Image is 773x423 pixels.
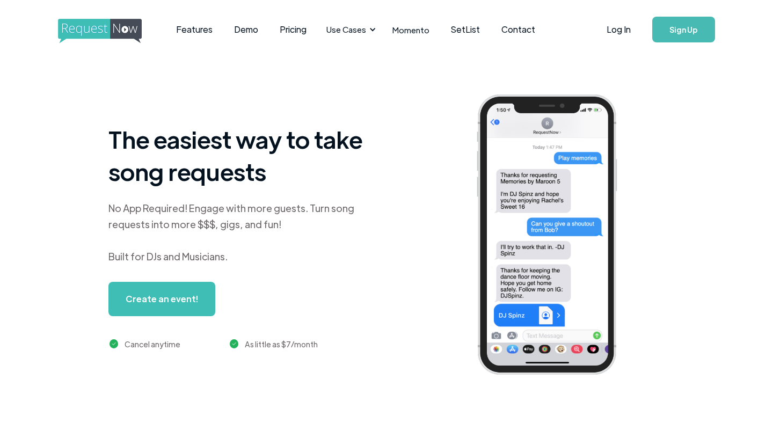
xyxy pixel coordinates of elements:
[596,11,641,48] a: Log In
[269,13,317,46] a: Pricing
[223,13,269,46] a: Demo
[382,14,440,46] a: Momento
[245,338,318,351] div: As little as $7/month
[110,339,119,348] img: green checkmark
[58,19,138,40] a: home
[230,339,239,348] img: green checkmark
[58,19,162,43] img: requestnow logo
[326,24,366,35] div: Use Cases
[320,13,379,46] div: Use Cases
[491,13,546,46] a: Contact
[125,338,180,351] div: Cancel anytime
[464,87,646,386] img: iphone screenshot
[108,200,377,265] div: No App Required! Engage with more guests. Turn song requests into more $$$, gigs, and fun! Built ...
[440,13,491,46] a: SetList
[108,282,215,316] a: Create an event!
[165,13,223,46] a: Features
[108,123,377,187] h1: The easiest way to take song requests
[652,17,715,42] a: Sign Up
